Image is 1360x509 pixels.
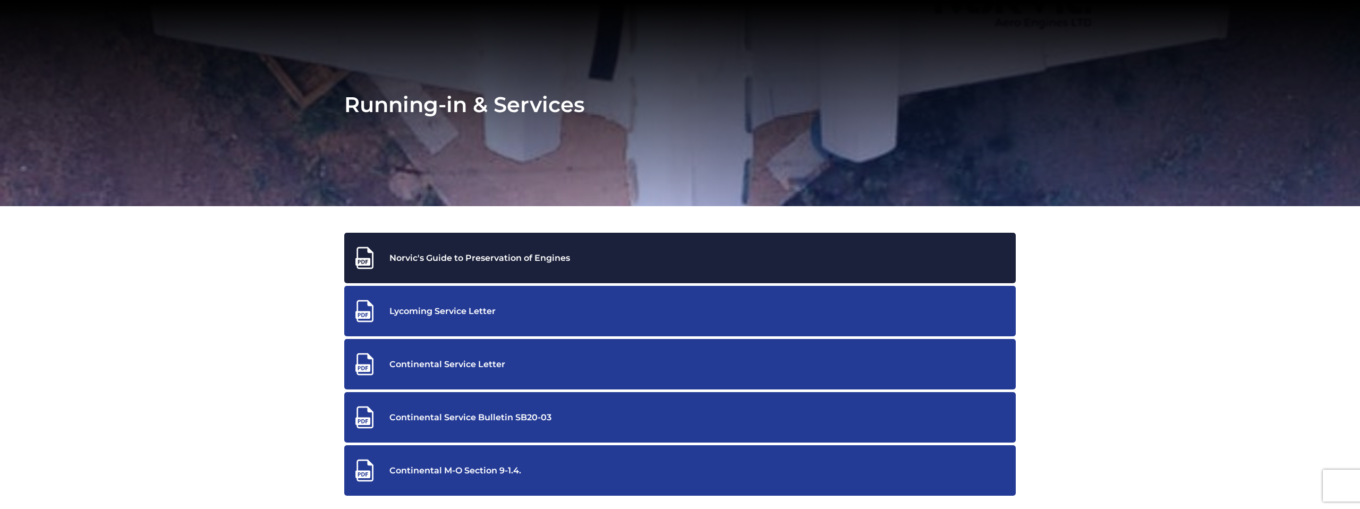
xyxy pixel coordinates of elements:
a: Lycoming Service Letter [352,299,1007,323]
h1: Running-in & Services [344,91,1015,117]
a: Continental Service Letter [352,352,1007,376]
a: Norvic's Guide to Preservation of Engines [352,246,1007,270]
a: Continental M-O Section 9-1.4. [352,459,1007,482]
a: Continental Service Bulletin SB20-03 [352,405,1007,429]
